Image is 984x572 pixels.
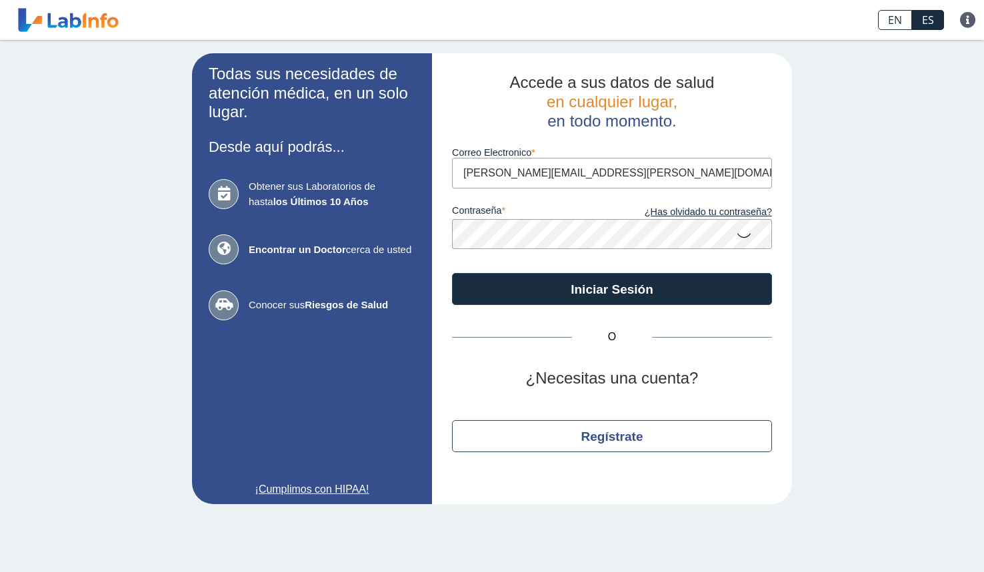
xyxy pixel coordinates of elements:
[912,10,944,30] a: ES
[452,147,772,158] label: Correo Electronico
[452,420,772,452] button: Regístrate
[878,10,912,30] a: EN
[249,179,415,209] span: Obtener sus Laboratorios de hasta
[209,65,415,122] h2: Todas sus necesidades de atención médica, en un solo lugar.
[612,205,772,220] a: ¿Has olvidado tu contraseña?
[249,298,415,313] span: Conocer sus
[209,139,415,155] h3: Desde aquí podrás...
[249,244,346,255] b: Encontrar un Doctor
[547,112,676,130] span: en todo momento.
[209,481,415,497] a: ¡Cumplimos con HIPAA!
[452,205,612,220] label: contraseña
[572,329,652,345] span: O
[452,369,772,388] h2: ¿Necesitas una cuenta?
[249,242,415,258] span: cerca de usted
[452,273,772,305] button: Iniciar Sesión
[273,196,369,207] b: los Últimos 10 Años
[510,73,715,91] span: Accede a sus datos de salud
[305,299,388,310] b: Riesgos de Salud
[865,520,969,557] iframe: Help widget launcher
[547,93,677,111] span: en cualquier lugar,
